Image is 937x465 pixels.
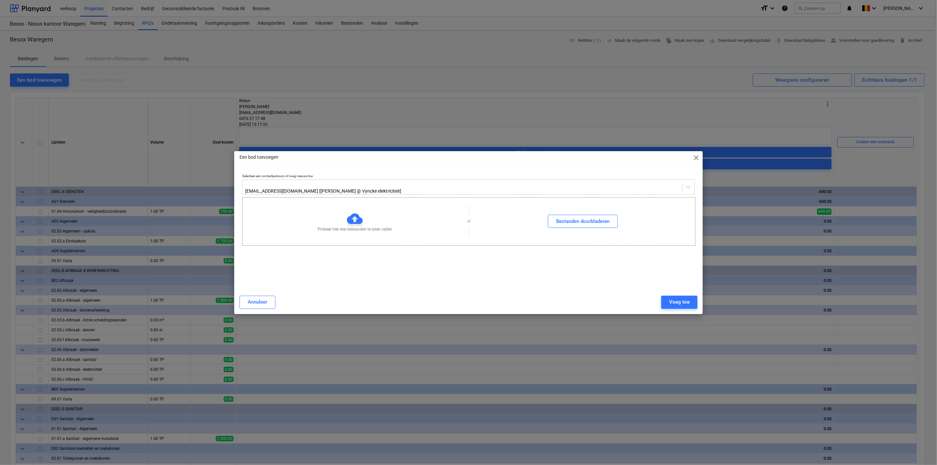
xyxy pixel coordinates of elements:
[904,433,937,465] div: Chatwidget
[692,154,700,162] span: close
[669,298,690,306] div: Voeg toe
[467,219,471,224] p: of
[661,296,697,309] button: Voeg toe
[556,217,610,226] div: Bestanden doorbladeren
[245,188,541,194] div: [EMAIL_ADDRESS][DOMAIN_NAME] [[PERSON_NAME] @ Vyncke elektriciteit]
[248,298,267,306] div: Annuleer
[240,154,278,161] p: Een bod toevoegen
[318,227,392,232] p: Probeer hier wat bestanden te laten vallen
[904,433,937,465] iframe: Chat Widget
[548,215,618,228] button: Bestanden doorbladeren
[240,296,275,309] button: Annuleer
[242,174,695,179] p: Selecteer een contactpersoon of voeg nieuwe toe
[242,197,696,246] div: Probeer hier wat bestanden te laten vallenofBestanden doorbladeren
